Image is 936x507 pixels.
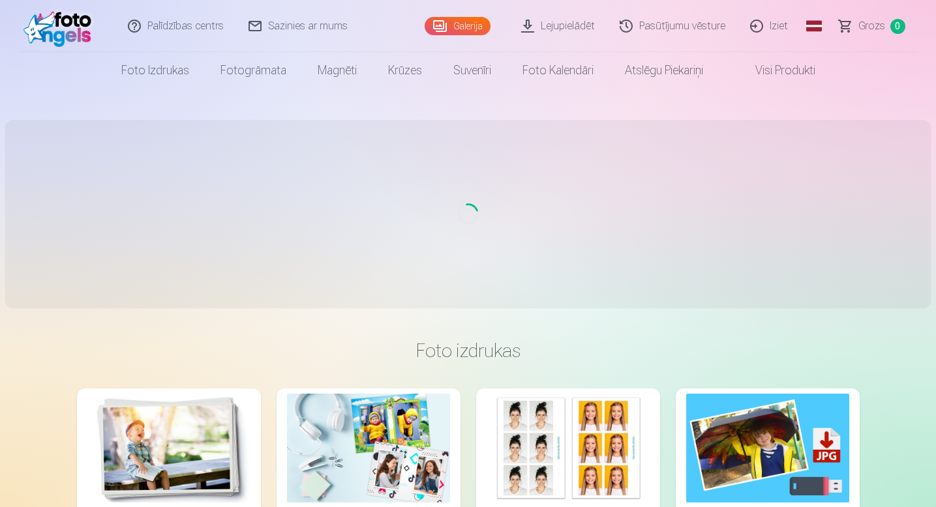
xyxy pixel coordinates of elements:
img: /fa1 [23,5,98,47]
a: Foto izdrukas [106,52,205,89]
img: Foto kolāža no divām fotogrāfijām [287,394,450,502]
a: Galerija [425,17,491,35]
a: Atslēgu piekariņi [609,52,719,89]
img: Augstas kvalitātes fotoattēlu izdrukas [87,394,250,502]
a: Krūzes [372,52,438,89]
span: Grozs [858,18,885,34]
img: Augstas izšķirtspējas digitālais fotoattēls JPG formātā [686,394,849,502]
a: Foto kalendāri [507,52,609,89]
h3: Foto izdrukas [87,339,849,362]
img: Foto izdrukas dokumentiem [487,394,650,502]
span: 0 [890,19,905,34]
a: Suvenīri [438,52,507,89]
a: Visi produkti [719,52,831,89]
a: Magnēti [302,52,372,89]
a: Fotogrāmata [205,52,302,89]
